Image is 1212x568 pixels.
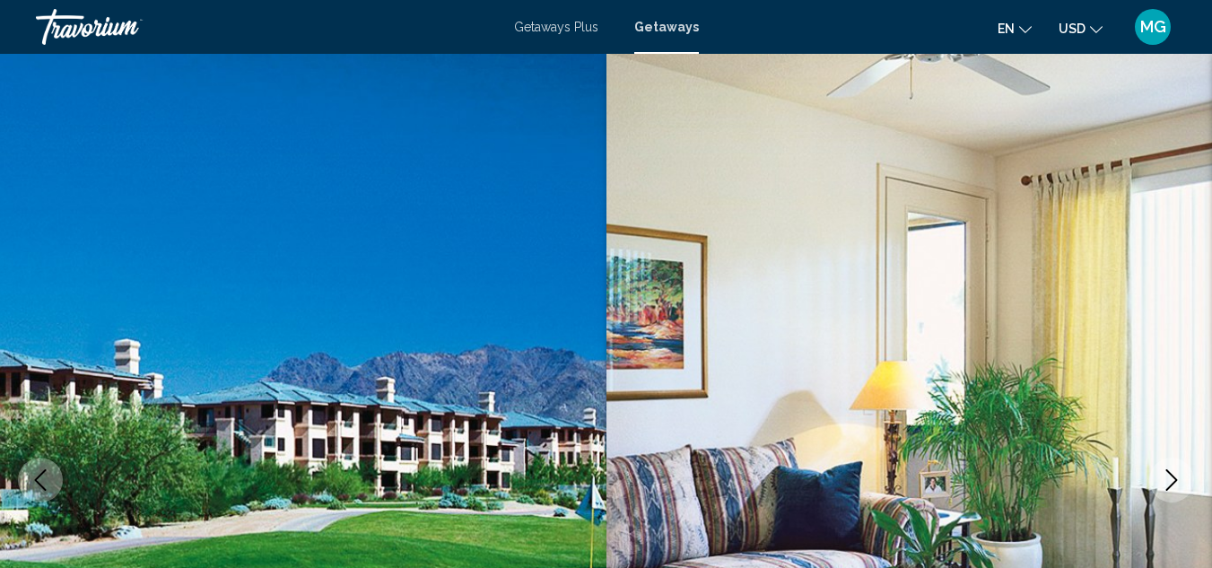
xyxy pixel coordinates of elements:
button: Change currency [1059,15,1103,41]
a: Getaways Plus [514,20,598,34]
a: Travorium [36,9,496,45]
button: Change language [998,15,1032,41]
button: Next image [1149,458,1194,502]
button: User Menu [1129,8,1176,46]
a: Getaways [634,20,699,34]
button: Previous image [18,458,63,502]
span: USD [1059,22,1086,36]
span: en [998,22,1015,36]
span: MG [1140,18,1166,36]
